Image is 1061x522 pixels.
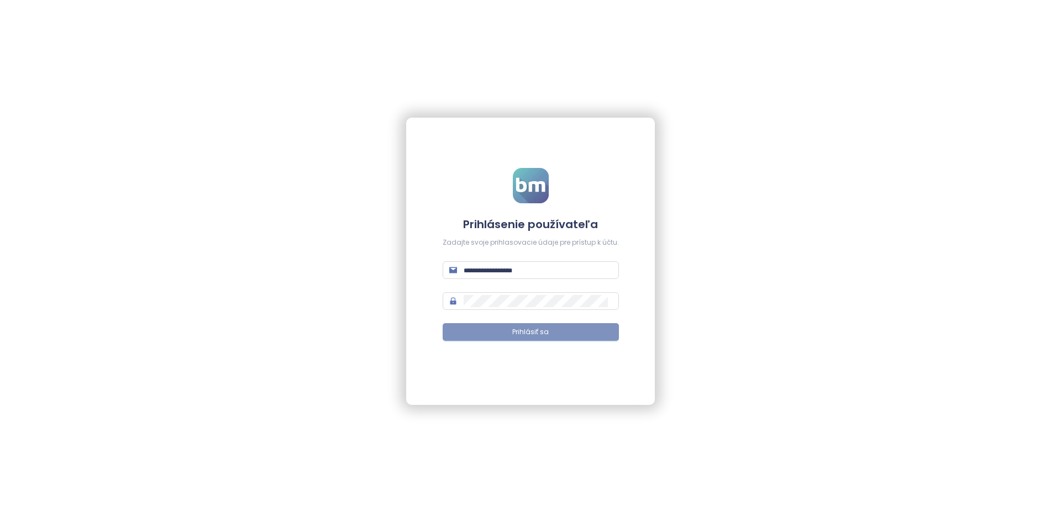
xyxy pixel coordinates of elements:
span: mail [449,266,457,274]
span: Prihlásiť sa [512,327,549,338]
div: Zadajte svoje prihlasovacie údaje pre prístup k účtu. [443,238,619,248]
h4: Prihlásenie používateľa [443,217,619,232]
img: logo [513,168,549,203]
button: Prihlásiť sa [443,323,619,341]
span: lock [449,297,457,305]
